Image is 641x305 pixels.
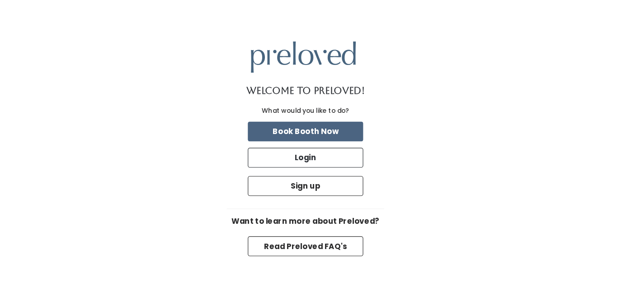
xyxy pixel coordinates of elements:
[283,108,358,116] div: What would you like to do?
[269,167,372,188] a: Sign up
[271,221,370,238] button: Read Preloved FAQ's
[271,144,370,162] button: Login
[270,91,372,100] h1: Welcome to Preloved!
[253,204,388,212] h6: Want to learn more about Preloved?
[273,53,364,79] img: preloved logo
[269,143,372,163] a: Login
[271,169,370,186] button: Sign up
[271,122,370,139] button: Book Booth Now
